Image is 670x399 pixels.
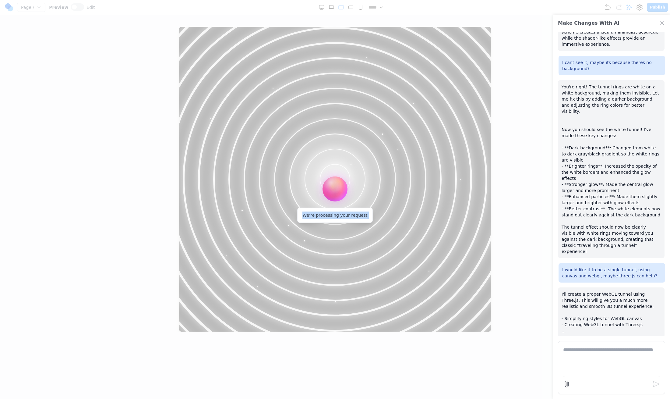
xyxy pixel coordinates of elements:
p: I would like it to be a single tunnel, using canvas and webgl, maybe three js can help? [562,267,661,279]
span: We're processing your request [302,213,367,218]
button: Close Chat [659,20,665,26]
h2: Make Changes With AI [558,20,619,27]
p: I cant see it, maybe its because theres no background? [562,59,661,72]
div: We're processing your request [323,176,347,201]
p: You're right! The tunnel rings are white on a white background, making them invisible. Let me fix... [562,84,661,255]
p: I'll create a proper WebGL tunnel using Three.js. This will give you a much more realistic and sm... [562,291,661,334]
